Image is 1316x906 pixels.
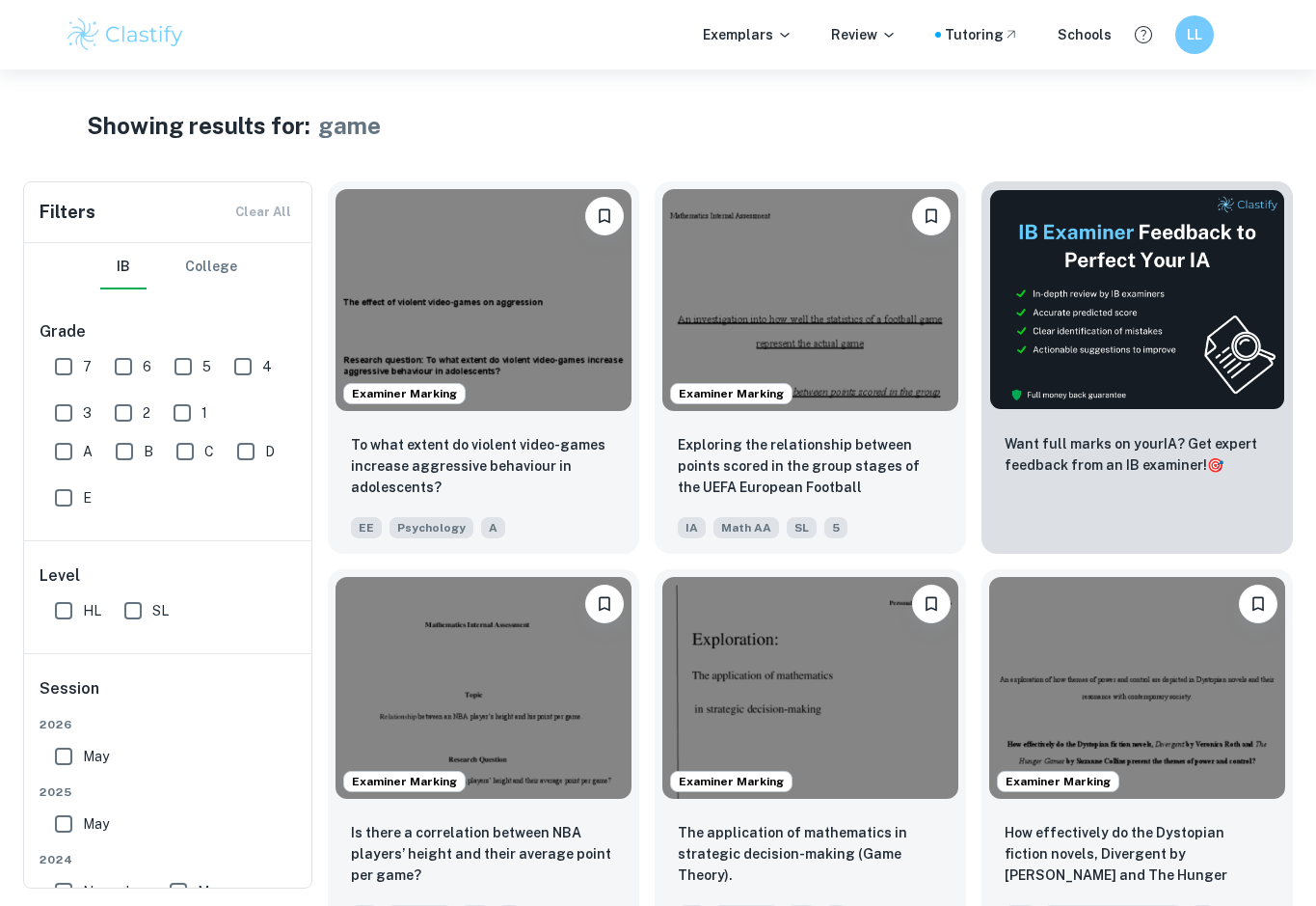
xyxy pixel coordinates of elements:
img: Math AA IA example thumbnail: Exploring the relationship between point [662,189,958,411]
a: Schools [1058,24,1112,45]
p: Want full marks on your IA ? Get expert feedback from an IB examiner! [1005,433,1270,476]
img: Math AA IA example thumbnail: Is there a correlation between NBA playe [336,577,631,799]
p: Review [831,24,897,45]
h1: game [318,108,381,143]
span: SL [787,517,817,538]
button: Bookmark [912,197,951,235]
button: LL [1175,15,1214,54]
span: 1 [201,402,207,424]
img: Math AA IA example thumbnail: The application of mathematics in strate [662,577,958,799]
span: 2026 [40,716,298,733]
h6: Filters [40,199,95,226]
span: Math AA [713,517,779,538]
a: Examiner MarkingBookmarkExploring the relationship between points scored in the group stages of t... [655,181,966,554]
button: IB [100,243,147,289]
span: 4 [262,356,272,377]
button: Help and Feedback [1127,18,1160,51]
h6: Session [40,677,298,716]
img: Thumbnail [989,189,1285,410]
span: Psychology [389,517,473,538]
p: Exemplars [703,24,792,45]
span: May [198,881,224,902]
a: ThumbnailWant full marks on yourIA? Get expert feedback from an IB examiner! [981,181,1293,554]
span: 7 [83,356,92,377]
h1: Showing results for: [87,108,310,143]
span: D [265,441,275,462]
span: November [83,881,147,902]
span: C [204,441,214,462]
p: How effectively do the Dystopian fiction novels, Divergent by Veronica Roth and The Hunger Games ... [1005,822,1270,888]
h6: LL [1183,24,1205,45]
span: SL [152,600,169,621]
span: May [83,813,109,835]
span: A [481,517,505,538]
span: 2024 [40,851,298,868]
button: Bookmark [1239,585,1277,623]
img: Psychology EE example thumbnail: To what extent do violent video-games in [336,189,631,411]
h6: Level [40,564,298,588]
span: 2 [143,402,150,424]
span: HL [83,600,101,621]
p: The application of mathematics in strategic decision-making (Game Theory). [678,822,943,886]
h6: Grade [40,320,298,343]
span: 5 [202,356,211,377]
div: Filter type choice [100,243,237,289]
button: College [185,243,237,289]
span: Examiner Marking [671,385,792,402]
span: 🎯 [1207,457,1223,473]
img: English A (Lang & Lit) EE example thumbnail: How effectively do the Dystopian fiction [989,577,1285,799]
a: Tutoring [945,24,1019,45]
p: To what extent do violent video-games increase aggressive behaviour in adolescents? [351,434,616,498]
span: A [83,441,93,462]
span: 2025 [40,783,298,801]
p: Is there a correlation between NBA players’ height and their average point per game? [351,822,616,886]
span: May [83,746,109,767]
span: B [144,441,153,462]
span: IA [678,517,706,538]
button: Bookmark [585,585,624,623]
button: Bookmark [912,585,951,623]
span: Examiner Marking [671,773,792,790]
span: E [83,487,92,508]
span: Examiner Marking [344,773,465,790]
span: 3 [83,402,92,424]
p: Exploring the relationship between points scored in the group stages of the UEFA European Footbal... [678,434,943,500]
a: Examiner MarkingBookmarkTo what extent do violent video-games increase aggressive behaviour in ad... [328,181,639,554]
span: EE [351,517,382,538]
button: Bookmark [585,197,624,235]
span: 5 [824,517,847,538]
span: Examiner Marking [998,773,1118,790]
img: Clastify logo [65,15,187,54]
span: 6 [143,356,151,377]
span: Examiner Marking [344,385,465,402]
